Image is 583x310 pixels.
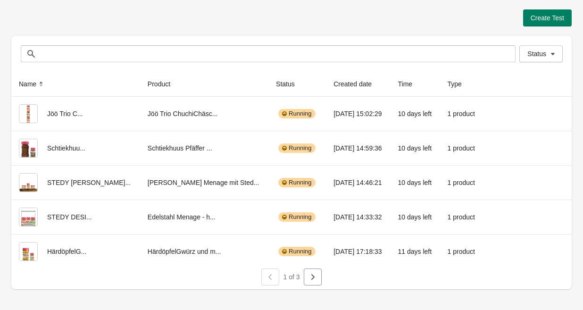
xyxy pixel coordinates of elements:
[398,104,433,123] div: 10 days left
[148,173,261,192] div: [PERSON_NAME] Menage mit Sted...
[19,173,133,192] div: STEDY [PERSON_NAME]...
[448,242,476,261] div: 1 product
[330,75,385,92] button: Created date
[278,109,315,118] div: Running
[398,139,433,158] div: 10 days left
[272,75,308,92] button: Status
[19,242,133,261] div: HärdöpfelG...
[19,104,133,123] div: Jöö Trio C...
[444,75,475,92] button: Type
[19,139,133,158] div: Schtiekhuu...
[148,242,261,261] div: HärdöpfelGwürz und m...
[148,139,261,158] div: Schtiekhuus Pfäffer ...
[398,242,433,261] div: 11 days left
[448,173,476,192] div: 1 product
[398,208,433,226] div: 10 days left
[394,75,426,92] button: Time
[144,75,183,92] button: Product
[278,143,315,153] div: Running
[398,173,433,192] div: 10 days left
[15,75,50,92] button: Name
[333,173,383,192] div: [DATE] 14:46:21
[448,104,476,123] div: 1 product
[448,139,476,158] div: 1 product
[19,208,133,226] div: STEDY DESI...
[333,139,383,158] div: [DATE] 14:59:36
[148,104,261,123] div: Jöö Trio ChuchiChäsc...
[527,50,546,58] span: Status
[278,212,315,222] div: Running
[278,178,315,187] div: Running
[519,45,563,62] button: Status
[333,242,383,261] div: [DATE] 17:18:33
[283,273,300,281] span: 1 of 3
[531,14,564,22] span: Create Test
[148,208,261,226] div: Edelstahl Menage - h...
[278,247,315,256] div: Running
[523,9,572,26] button: Create Test
[333,104,383,123] div: [DATE] 15:02:29
[448,208,476,226] div: 1 product
[333,208,383,226] div: [DATE] 14:33:32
